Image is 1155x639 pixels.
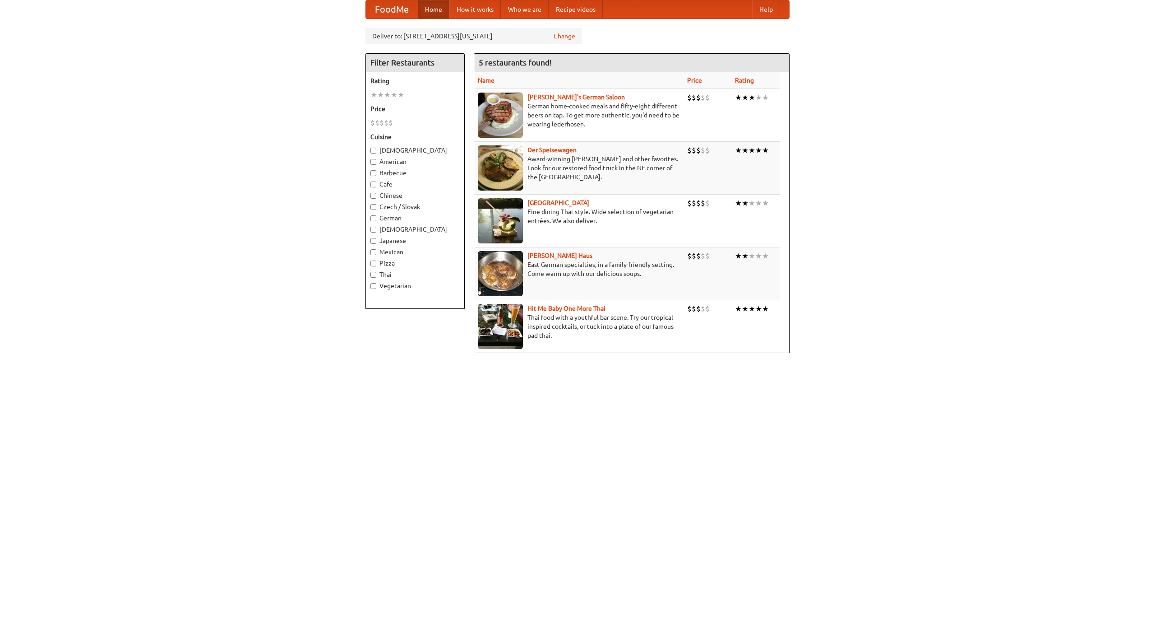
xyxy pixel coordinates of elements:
li: ★ [735,93,742,103]
input: [DEMOGRAPHIC_DATA] [370,227,376,233]
input: American [370,159,376,165]
li: $ [388,118,393,128]
li: $ [705,304,710,314]
li: $ [705,93,710,103]
label: American [370,157,460,166]
input: Barbecue [370,170,376,176]
h5: Rating [370,76,460,85]
li: ★ [748,251,755,261]
li: ★ [742,145,748,155]
li: ★ [735,198,742,208]
li: ★ [735,251,742,261]
li: ★ [755,304,762,314]
p: East German specialties, in a family-friendly setting. Come warm up with our delicious soups. [478,260,680,278]
li: $ [701,304,705,314]
a: [GEOGRAPHIC_DATA] [527,199,589,206]
li: $ [687,93,692,103]
li: $ [687,251,692,261]
img: esthers.jpg [478,93,523,138]
li: ★ [762,145,769,155]
li: $ [705,251,710,261]
a: [PERSON_NAME] Haus [527,252,592,259]
li: $ [696,93,701,103]
a: Name [478,77,494,84]
input: Thai [370,272,376,278]
li: ★ [755,93,762,103]
label: Pizza [370,259,460,268]
label: Mexican [370,247,460,257]
input: Pizza [370,261,376,266]
label: Vegetarian [370,281,460,290]
li: ★ [742,93,748,103]
li: ★ [742,198,748,208]
li: ★ [397,90,404,100]
h4: Filter Restaurants [366,54,464,72]
label: Japanese [370,236,460,245]
li: $ [370,118,375,128]
input: Chinese [370,193,376,199]
li: $ [687,145,692,155]
label: Cafe [370,180,460,189]
li: $ [692,198,696,208]
label: Chinese [370,191,460,200]
li: ★ [377,90,384,100]
li: $ [692,304,696,314]
img: babythai.jpg [478,304,523,349]
a: Rating [735,77,754,84]
label: German [370,214,460,223]
li: $ [705,145,710,155]
input: Mexican [370,249,376,255]
li: ★ [391,90,397,100]
a: How it works [449,0,501,19]
li: $ [375,118,379,128]
input: Czech / Slovak [370,204,376,210]
li: ★ [762,198,769,208]
li: ★ [762,251,769,261]
a: [PERSON_NAME]'s German Saloon [527,93,625,101]
label: Czech / Slovak [370,202,460,211]
li: ★ [762,93,769,103]
li: $ [692,251,696,261]
a: FoodMe [366,0,418,19]
h5: Cuisine [370,132,460,141]
li: $ [692,145,696,155]
p: Thai food with a youthful bar scene. Try our tropical inspired cocktails, or tuck into a plate of... [478,313,680,340]
li: $ [701,251,705,261]
p: Award-winning [PERSON_NAME] and other favorites. Look for our restored food truck in the NE corne... [478,154,680,182]
input: Cafe [370,182,376,187]
li: ★ [384,90,391,100]
a: Help [752,0,780,19]
li: ★ [748,304,755,314]
li: ★ [762,304,769,314]
li: ★ [755,251,762,261]
a: Recipe videos [549,0,603,19]
li: ★ [742,251,748,261]
a: Der Speisewagen [527,146,577,154]
li: ★ [755,145,762,155]
a: Hit Me Baby One More Thai [527,305,605,312]
img: kohlhaus.jpg [478,251,523,296]
li: ★ [370,90,377,100]
li: $ [701,145,705,155]
li: $ [687,304,692,314]
li: ★ [755,198,762,208]
div: Deliver to: [STREET_ADDRESS][US_STATE] [365,28,582,44]
p: Fine dining Thai-style. Wide selection of vegetarian entrées. We also deliver. [478,207,680,225]
li: $ [701,93,705,103]
ng-pluralize: 5 restaurants found! [479,58,552,67]
li: ★ [735,145,742,155]
a: Change [554,32,575,41]
label: [DEMOGRAPHIC_DATA] [370,225,460,234]
img: speisewagen.jpg [478,145,523,191]
li: ★ [748,93,755,103]
p: German home-cooked meals and fifty-eight different beers on tap. To get more authentic, you'd nee... [478,102,680,129]
input: [DEMOGRAPHIC_DATA] [370,148,376,154]
li: $ [696,198,701,208]
input: German [370,215,376,221]
li: $ [705,198,710,208]
label: [DEMOGRAPHIC_DATA] [370,146,460,155]
li: $ [696,251,701,261]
